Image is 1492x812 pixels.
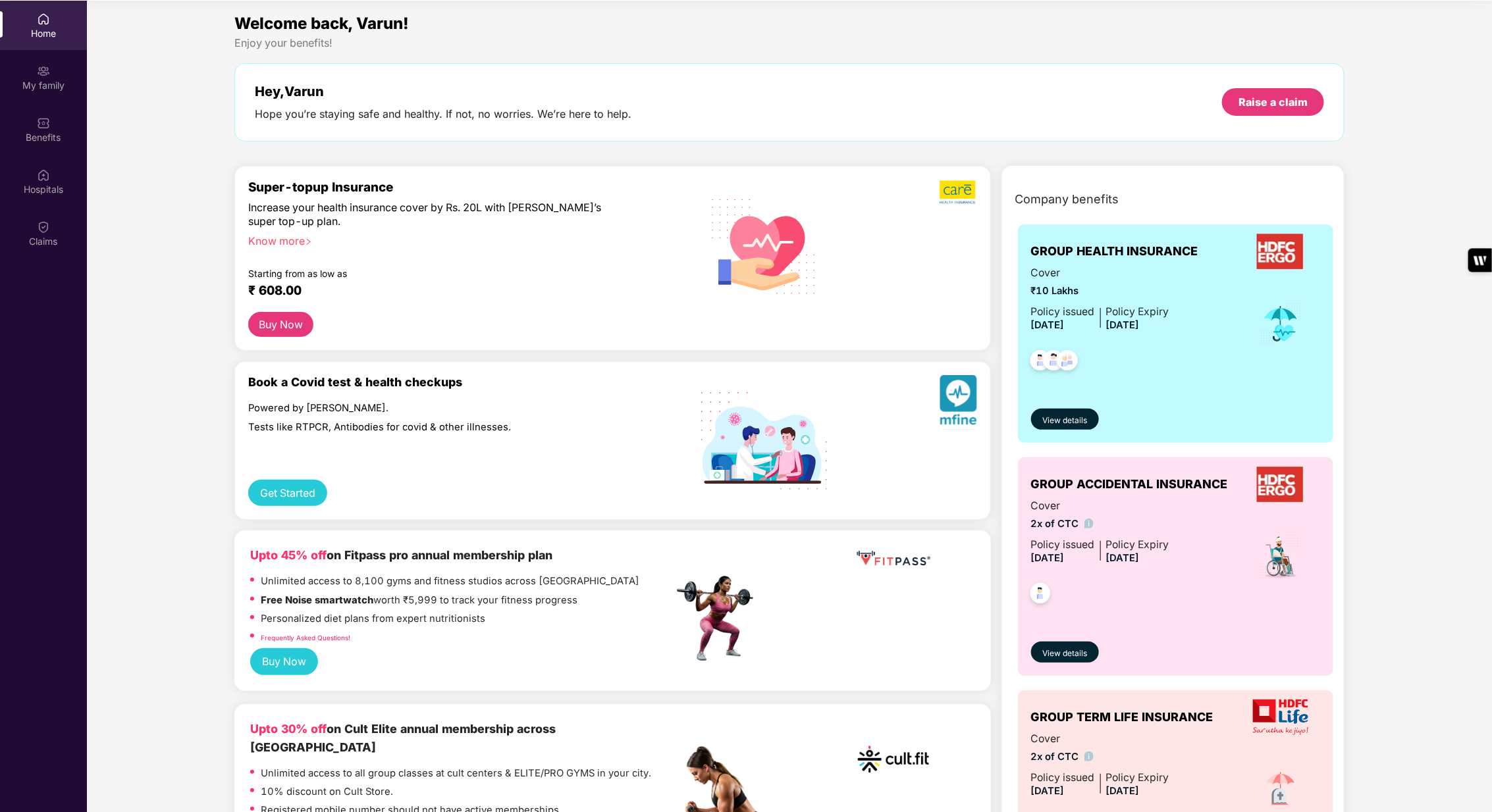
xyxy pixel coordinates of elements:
span: 2x of CTC [1031,517,1169,532]
img: svg+xml;base64,PHN2ZyBpZD0iSG9tZSIgeG1sbnM9Imh0dHA6Ly93d3cudzMub3JnLzIwMDAvc3ZnIiB3aWR0aD0iMjAiIG... [37,13,50,26]
div: Super-topup Insurance [248,180,674,195]
img: fppp.png [854,546,933,571]
span: View details [1042,415,1087,427]
p: Unlimited access to 8,100 gyms and fitness studios across [GEOGRAPHIC_DATA] [261,574,639,589]
b: on Fitpass pro annual membership plan [250,548,552,562]
img: icon [1258,534,1304,580]
span: Cover [1031,265,1169,282]
span: [DATE] [1031,552,1065,564]
button: Buy Now [250,648,318,675]
div: Powered by [PERSON_NAME]. [248,402,616,415]
span: GROUP ACCIDENTAL INSURANCE [1031,475,1228,494]
div: Book a Covid test & health checkups [248,375,674,389]
button: View details [1031,642,1100,663]
div: Raise a claim [1239,95,1308,109]
div: Increase your health insurance cover by Rs. 20L with [PERSON_NAME]’s super top-up plan. [248,201,616,228]
img: icon [1260,302,1302,345]
div: Policy issued [1031,537,1095,553]
img: svg+xml;base64,PHN2ZyB4bWxucz0iaHR0cDovL3d3dy53My5vcmcvMjAwMC9zdmciIHdpZHRoPSI0OC45NDMiIGhlaWdodD... [1052,346,1084,378]
img: svg+xml;base64,PHN2ZyB3aWR0aD0iMjAiIGhlaWdodD0iMjAiIHZpZXdCb3g9IjAgMCAyMCAyMCIgZmlsbD0ibm9uZSIgeG... [37,64,50,78]
img: svg+xml;base64,PHN2ZyBpZD0iQ2xhaW0iIHhtbG5zPSJodHRwOi8vd3d3LnczLm9yZy8yMDAwL3N2ZyIgd2lkdGg9IjIwIi... [37,220,50,234]
b: Upto 30% off [250,722,327,736]
img: b5dec4f62d2307b9de63beb79f102df3.png [940,180,977,205]
div: Know more [248,234,666,243]
span: [DATE] [1106,319,1140,331]
div: Enjoy your benefits! [234,36,1345,50]
b: on Cult Elite annual membership across [GEOGRAPHIC_DATA] [250,722,556,754]
span: [DATE] [1106,785,1140,797]
img: svg+xml;base64,PHN2ZyB4bWxucz0iaHR0cDovL3d3dy53My5vcmcvMjAwMC9zdmciIHdpZHRoPSI0OC45NDMiIGhlaWdodD... [1025,579,1057,611]
img: info [1084,751,1094,761]
span: View details [1042,647,1087,660]
img: insurerLogo [1257,467,1304,502]
img: svg+xml;base64,PHN2ZyB4bWxucz0iaHR0cDovL3d3dy53My5vcmcvMjAwMC9zdmciIHdpZHRoPSI0OC45NDMiIGhlaWdodD... [1025,346,1057,378]
img: svg+xml;base64,PHN2ZyBpZD0iQmVuZWZpdHMiIHhtbG5zPSJodHRwOi8vd3d3LnczLm9yZy8yMDAwL3N2ZyIgd2lkdGg9Ij... [37,116,50,130]
span: ₹10 Lakhs [1031,284,1169,299]
img: fpp.png [673,572,765,665]
span: right [305,238,312,245]
div: ₹ 608.00 [248,283,660,299]
button: Buy Now [248,312,313,337]
div: Policy issued [1031,770,1095,786]
span: [DATE] [1031,785,1065,797]
span: Cover [1031,731,1169,748]
b: Upto 45% off [250,548,327,562]
div: Starting from as low as [248,268,618,278]
div: Policy Expiry [1106,304,1169,320]
img: cult.png [854,720,933,799]
div: Policy issued [1031,304,1095,320]
p: worth ₹5,999 to track your fitness progress [261,593,577,608]
span: Welcome back, Varun! [234,14,409,33]
span: [DATE] [1031,319,1065,331]
img: insurerLogo [1253,699,1308,735]
img: insurerLogo [1257,234,1304,269]
span: GROUP TERM LIFE INSURANCE [1031,708,1213,726]
div: Hope you’re staying safe and healthy. If not, no worries. We’re here to help. [255,107,631,121]
span: 2x of CTC [1031,749,1169,765]
img: svg+xml;base64,PHN2ZyB4bWxucz0iaHR0cDovL3d3dy53My5vcmcvMjAwMC9zdmciIHdpZHRoPSI0OC45NDMiIGhlaWdodD... [1038,346,1070,378]
span: [DATE] [1106,552,1140,564]
p: 10% discount on Cult Store. [261,784,393,799]
img: svg+xml;base64,PHN2ZyB4bWxucz0iaHR0cDovL3d3dy53My5vcmcvMjAwMC9zdmciIHhtbG5zOnhsaW5rPSJodHRwOi8vd3... [701,182,827,309]
p: Personalized diet plans from expert nutritionists [261,611,485,626]
div: Tests like RTPCR, Antibodies for covid & other illnesses. [248,421,616,434]
div: Hey, Varun [255,84,631,99]
strong: Free Noise smartwatch [261,594,373,606]
span: GROUP HEALTH INSURANCE [1031,242,1198,261]
img: svg+xml;base64,PHN2ZyB4bWxucz0iaHR0cDovL3d3dy53My5vcmcvMjAwMC9zdmciIHdpZHRoPSIxOTIiIGhlaWdodD0iMT... [701,392,827,489]
p: Unlimited access to all group classes at cult centers & ELITE/PRO GYMS in your city. [261,766,651,781]
img: svg+xml;base64,PHN2ZyBpZD0iSG9zcGl0YWxzIiB4bWxucz0iaHR0cDovL3d3dy53My5vcmcvMjAwMC9zdmciIHdpZHRoPS... [37,168,50,182]
button: Get Started [248,480,327,507]
button: View details [1031,409,1100,430]
a: Frequently Asked Questions! [261,634,350,642]
div: Policy Expiry [1106,770,1169,786]
img: info [1084,519,1094,528]
div: Policy Expiry [1106,537,1169,553]
img: svg+xml;base64,PHN2ZyB4bWxucz0iaHR0cDovL3d3dy53My5vcmcvMjAwMC9zdmciIHhtbG5zOnhsaW5rPSJodHRwOi8vd3... [940,375,977,430]
span: Company benefits [1015,190,1119,209]
span: Cover [1031,498,1169,515]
